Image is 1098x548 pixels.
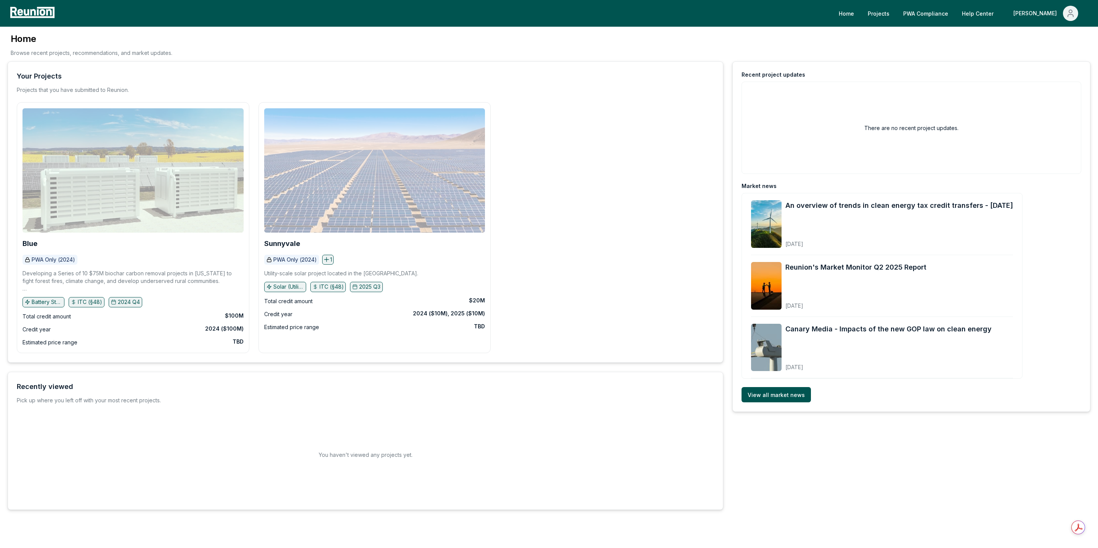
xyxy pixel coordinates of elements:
[273,283,304,291] p: Solar (Utility)
[264,310,292,319] div: Credit year
[1007,6,1084,21] button: [PERSON_NAME]
[11,49,172,57] p: Browse recent projects, recommendations, and market updates.
[264,297,313,306] div: Total credit amount
[17,397,161,404] div: Pick up where you left off with your most recent projects.
[862,6,896,21] a: Projects
[785,262,926,273] a: Reunion's Market Monitor Q2 2025 Report
[17,71,62,82] div: Your Projects
[751,324,782,371] img: Canary Media - Impacts of the new GOP law on clean energy
[319,283,344,291] p: ITC (§48)
[22,270,244,292] p: Developing a Series of 10 $75M biochar carbon removal projects in [US_STATE] to fight forest fire...
[32,256,75,264] p: PWA Only (2024)
[413,310,485,317] div: 2024 ($10M), 2025 ($10M)
[350,282,383,292] button: 2025 Q3
[897,6,954,21] a: PWA Compliance
[322,255,334,265] button: 1
[118,298,140,306] p: 2024 Q4
[742,182,777,190] div: Market news
[319,451,413,459] h2: You haven't viewed any projects yet.
[22,312,71,321] div: Total credit amount
[785,324,992,334] a: Canary Media - Impacts of the new GOP law on clean energy
[11,33,172,45] h3: Home
[751,262,782,310] img: Reunion's Market Monitor Q2 2025 Report
[22,338,77,347] div: Estimated price range
[1013,6,1060,21] div: [PERSON_NAME]
[225,312,244,320] div: $100M
[785,235,1013,248] div: [DATE]
[785,358,992,371] div: [DATE]
[742,387,811,402] a: View all market news
[22,297,64,307] button: Battery Storage
[273,256,317,264] p: PWA Only (2024)
[22,325,51,334] div: Credit year
[32,298,62,306] p: Battery Storage
[956,6,1000,21] a: Help Center
[17,86,129,94] p: Projects that you have submitted to Reunion.
[469,297,485,304] div: $20M
[742,71,805,79] div: Recent project updates
[474,323,485,330] div: TBD
[233,338,244,346] div: TBD
[264,282,306,292] button: Solar (Utility)
[833,6,860,21] a: Home
[264,323,319,332] div: Estimated price range
[751,200,782,248] img: An overview of trends in clean energy tax credit transfers - August 2025
[205,325,244,333] div: 2024 ($100M)
[78,298,102,306] p: ITC (§48)
[359,283,380,291] p: 2025 Q3
[833,6,1090,21] nav: Main
[785,296,926,310] div: [DATE]
[864,124,958,132] h2: There are no recent project updates.
[17,381,73,392] div: Recently viewed
[264,270,418,277] p: Utility-scale solar project located in the [GEOGRAPHIC_DATA].
[109,297,142,307] button: 2024 Q4
[785,200,1013,211] a: An overview of trends in clean energy tax credit transfers - [DATE]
